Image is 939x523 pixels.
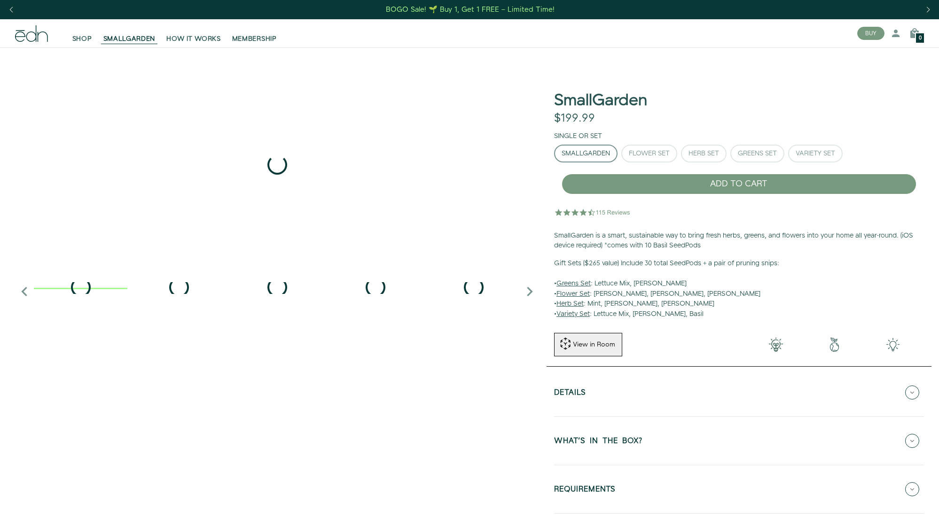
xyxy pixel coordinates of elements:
img: 4.5 star rating [554,203,632,222]
img: edn-smallgarden-tech.png [864,338,923,352]
span: SMALLGARDEN [103,34,156,44]
span: MEMBERSHIP [232,34,277,44]
label: Single or Set [554,131,602,141]
button: REQUIREMENTS [554,473,924,506]
button: WHAT'S IN THE BOX? [554,424,924,457]
img: green-earth.png [805,338,864,352]
iframe: Opens a widget where you can find more information [866,495,930,518]
div: 1 / 6 [34,287,127,289]
span: HOW IT WORKS [166,34,220,44]
button: Details [554,376,924,409]
i: Next slide [520,282,539,301]
span: SHOP [72,34,92,44]
u: Greens Set [556,279,591,288]
u: Flower Set [556,289,590,299]
div: $199.99 [554,112,595,125]
a: MEMBERSHIP [227,23,282,44]
h5: WHAT'S IN THE BOX? [554,437,642,448]
h5: Details [554,389,586,400]
p: SmallGarden is a smart, sustainable way to bring fresh herbs, greens, and flowers into your home ... [554,231,924,251]
button: SmallGarden [554,145,618,162]
h1: SmallGarden [554,92,647,109]
button: View in Room [554,333,622,356]
i: Previous slide [15,282,34,301]
button: BUY [857,27,884,40]
button: Variety Set [788,145,843,162]
img: 001-light-bulb.png [746,338,805,352]
u: Herb Set [556,299,584,308]
a: SHOP [67,23,98,44]
button: Herb Set [681,145,727,162]
button: ADD TO CART [562,174,916,194]
div: View in Room [572,340,616,349]
h5: REQUIREMENTS [554,485,616,496]
div: Herb Set [689,150,719,157]
u: Variety Set [556,309,590,319]
a: HOW IT WORKS [161,23,226,44]
div: Flower Set [629,150,670,157]
div: Greens Set [738,150,777,157]
div: 2 / 6 [132,287,226,289]
p: • : Lettuce Mix, [PERSON_NAME] • : [PERSON_NAME], [PERSON_NAME], [PERSON_NAME] • : Mint, [PERSON_... [554,259,924,320]
button: Greens Set [730,145,784,162]
div: SmallGarden [562,150,610,157]
div: 3 / 6 [230,287,324,289]
div: BOGO Sale! 🌱 Buy 1, Get 1 FREE – Limited Time! [386,5,555,15]
button: Flower Set [621,145,677,162]
div: 1 / 6 [15,47,539,282]
span: 0 [919,36,922,41]
div: Variety Set [796,150,835,157]
a: BOGO Sale! 🌱 Buy 1, Get 1 FREE – Limited Time! [385,2,556,17]
a: SMALLGARDEN [98,23,161,44]
div: 5 / 6 [427,287,520,289]
div: 4 / 6 [329,287,422,289]
b: Gift Sets ($265 value) Include 30 total SeedPods + a pair of pruning snips: [554,259,779,268]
